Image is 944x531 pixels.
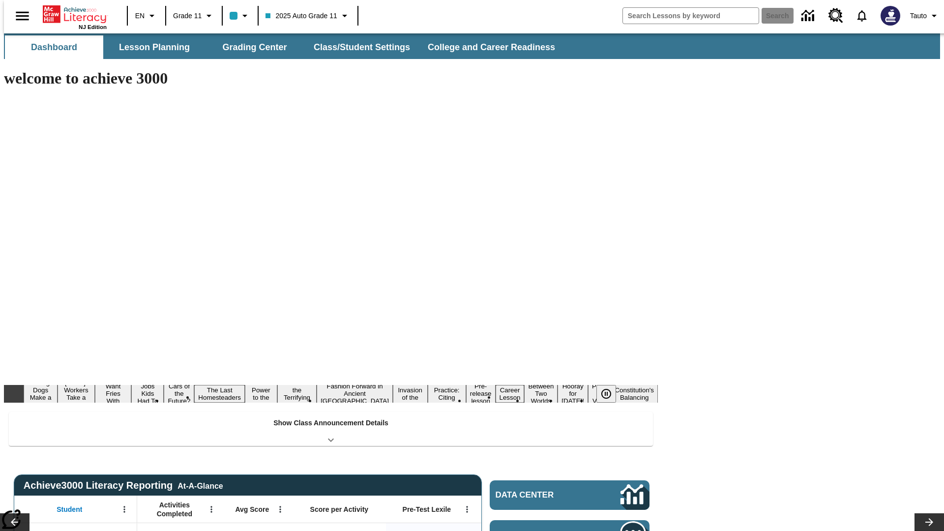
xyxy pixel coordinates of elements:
div: At-A-Glance [177,480,223,491]
button: Profile/Settings [906,7,944,25]
h1: welcome to achieve 3000 [4,69,658,88]
span: Avg Score [235,505,269,514]
span: Score per Activity [310,505,369,514]
span: Student [57,505,82,514]
input: search field [623,8,759,24]
span: Grade 11 [173,11,202,21]
button: Slide 15 Hooray for Constitution Day! [558,381,588,406]
button: Dashboard [5,35,103,59]
button: Slide 14 Between Two Worlds [524,381,558,406]
button: College and Career Readiness [420,35,563,59]
span: EN [135,11,145,21]
button: Slide 11 Mixed Practice: Citing Evidence [428,378,466,410]
button: Language: EN, Select a language [131,7,162,25]
div: Home [43,3,107,30]
span: Activities Completed [142,501,207,518]
button: Open Menu [460,502,474,517]
button: Select a new avatar [875,3,906,29]
button: Slide 1 Diving Dogs Make a Splash [24,378,58,410]
div: Show Class Announcement Details [9,412,653,446]
a: Home [43,4,107,24]
span: 2025 Auto Grade 11 [265,11,337,21]
button: Slide 7 Solar Power to the People [245,378,277,410]
span: NJ Edition [79,24,107,30]
button: Open Menu [117,502,132,517]
button: Slide 5 Cars of the Future? [164,381,194,406]
span: Tauto [910,11,927,21]
button: Grade: Grade 11, Select a grade [169,7,219,25]
button: Class/Student Settings [306,35,418,59]
button: Pause [596,385,616,403]
button: Lesson Planning [105,35,204,59]
button: Slide 3 Do You Want Fries With That? [95,374,132,413]
p: Show Class Announcement Details [273,418,388,428]
img: Avatar [881,6,900,26]
span: Pre-Test Lexile [403,505,451,514]
button: Lesson carousel, Next [914,513,944,531]
button: Slide 10 The Invasion of the Free CD [393,378,428,410]
button: Slide 4 Dirty Jobs Kids Had To Do [131,374,164,413]
span: Achieve3000 Literacy Reporting [24,480,223,491]
span: Data Center [496,490,588,500]
button: Open Menu [273,502,288,517]
button: Slide 12 Pre-release lesson [466,381,496,406]
div: SubNavbar [4,35,564,59]
button: Class color is light blue. Change class color [226,7,255,25]
a: Notifications [849,3,875,29]
button: Open side menu [8,1,37,30]
div: Pause [596,385,626,403]
a: Resource Center, Will open in new tab [823,2,849,29]
button: Grading Center [206,35,304,59]
button: Slide 9 Fashion Forward in Ancient Rome [317,381,393,406]
a: Data Center [796,2,823,29]
button: Open Menu [204,502,219,517]
a: Data Center [490,480,649,510]
button: Slide 8 Attack of the Terrifying Tomatoes [277,378,317,410]
button: Slide 17 The Constitution's Balancing Act [611,378,658,410]
div: SubNavbar [4,33,940,59]
button: Slide 6 The Last Homesteaders [194,385,245,403]
button: Class: 2025 Auto Grade 11, Select your class [262,7,354,25]
button: Slide 16 Point of View [588,381,611,406]
button: Slide 2 Labor Day: Workers Take a Stand [58,378,94,410]
button: Slide 13 Career Lesson [496,385,525,403]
